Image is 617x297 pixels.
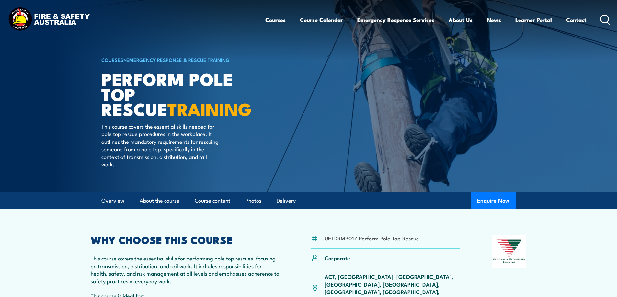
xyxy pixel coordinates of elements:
[101,56,123,63] a: COURSES
[101,71,261,116] h1: Perform Pole Top Rescue
[101,122,220,168] p: This course covers the essential skills needed for pole top rescue procedures in the workplace. I...
[325,234,419,242] li: UETDRMP017 Perform Pole Top Rescue
[126,56,230,63] a: Emergency Response & Rescue Training
[471,192,516,209] button: Enquire Now
[91,235,280,244] h2: WHY CHOOSE THIS COURSE
[140,192,179,209] a: About the course
[357,11,434,28] a: Emergency Response Services
[566,11,587,28] a: Contact
[515,11,552,28] a: Learner Portal
[325,254,350,261] p: Corporate
[487,11,501,28] a: News
[492,235,527,268] img: Nationally Recognised Training logo.
[101,56,261,64] h6: >
[195,192,230,209] a: Course content
[277,192,296,209] a: Delivery
[101,192,124,209] a: Overview
[91,254,280,285] p: This course covers the essential skills for performing pole top rescues, focusing on transmission...
[265,11,286,28] a: Courses
[167,95,252,122] strong: TRAINING
[246,192,261,209] a: Photos
[449,11,473,28] a: About Us
[300,11,343,28] a: Course Calendar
